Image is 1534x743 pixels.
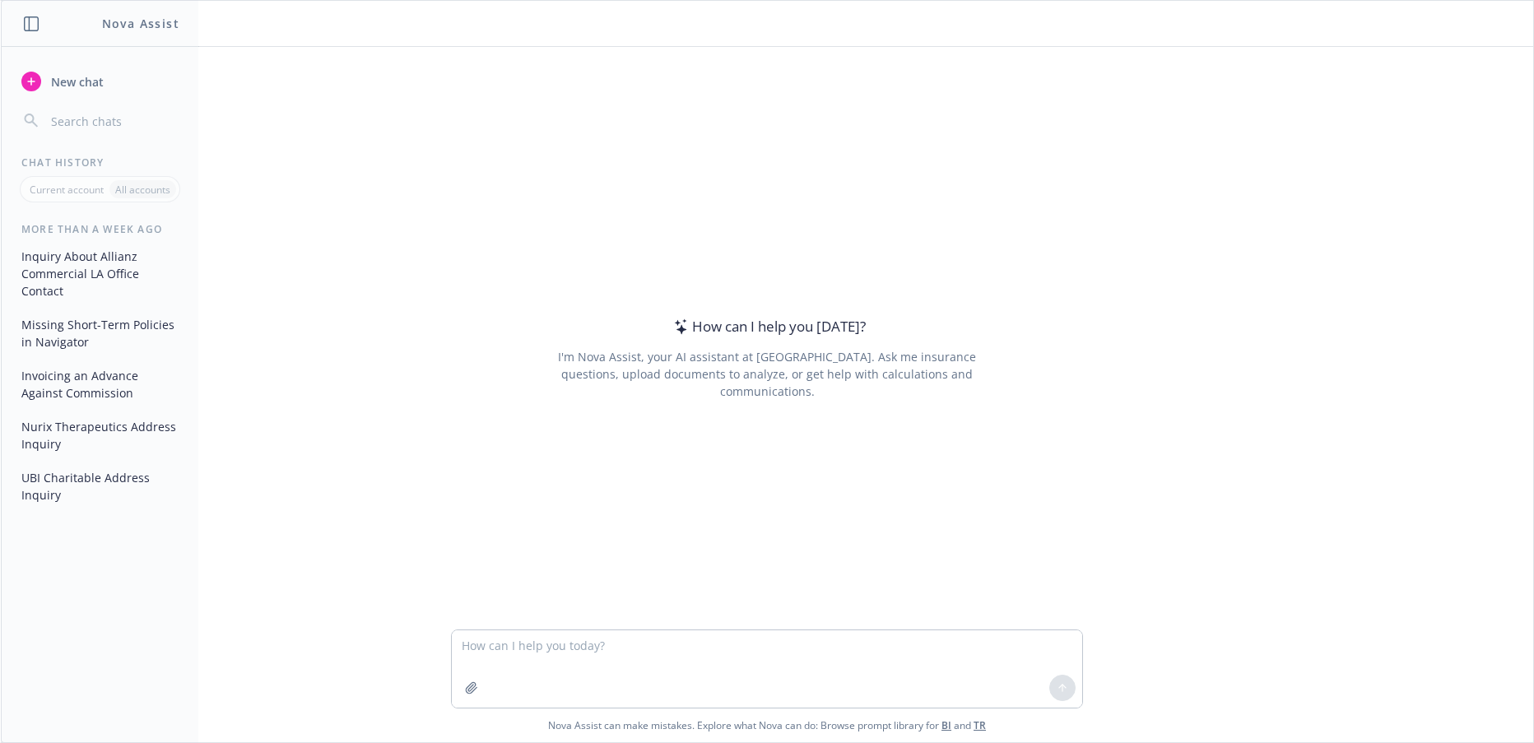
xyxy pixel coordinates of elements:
[15,362,185,406] button: Invoicing an Advance Against Commission
[669,316,866,337] div: How can I help you [DATE]?
[7,708,1527,742] span: Nova Assist can make mistakes. Explore what Nova can do: Browse prompt library for and
[15,464,185,508] button: UBI Charitable Address Inquiry
[15,413,185,457] button: Nurix Therapeutics Address Inquiry
[2,222,198,236] div: More than a week ago
[102,15,179,32] h1: Nova Assist
[15,67,185,96] button: New chat
[15,311,185,355] button: Missing Short-Term Policies in Navigator
[15,243,185,304] button: Inquiry About Allianz Commercial LA Office Contact
[974,718,986,732] a: TR
[2,156,198,169] div: Chat History
[48,109,179,132] input: Search chats
[941,718,951,732] a: BI
[115,183,170,197] p: All accounts
[30,183,104,197] p: Current account
[535,348,998,400] div: I'm Nova Assist, your AI assistant at [GEOGRAPHIC_DATA]. Ask me insurance questions, upload docum...
[48,73,104,91] span: New chat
